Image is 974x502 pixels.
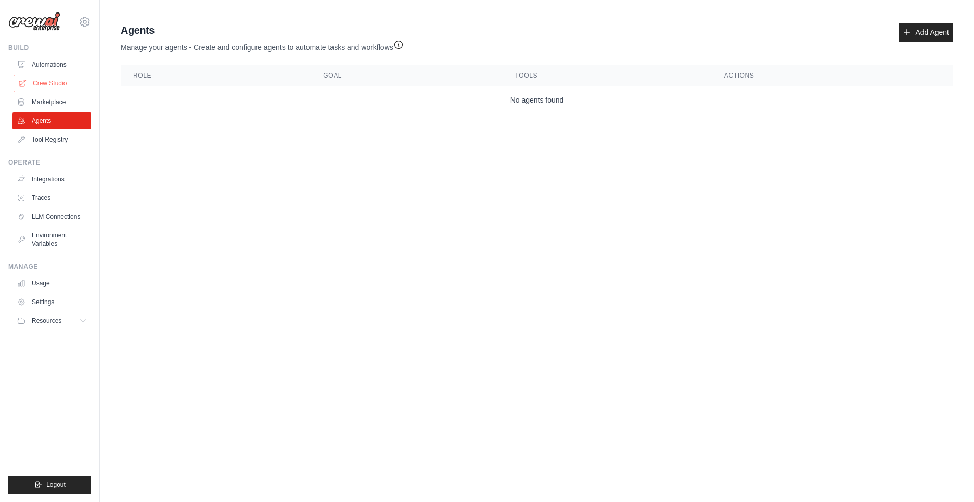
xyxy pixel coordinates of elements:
[8,262,91,271] div: Manage
[121,37,404,53] p: Manage your agents - Create and configure agents to automate tasks and workflows
[12,112,91,129] a: Agents
[14,75,92,92] a: Crew Studio
[12,171,91,187] a: Integrations
[32,317,61,325] span: Resources
[121,65,311,86] th: Role
[12,312,91,329] button: Resources
[8,44,91,52] div: Build
[8,158,91,167] div: Operate
[8,476,91,494] button: Logout
[503,65,712,86] th: Tools
[12,275,91,292] a: Usage
[121,86,953,114] td: No agents found
[121,23,404,37] h2: Agents
[12,190,91,206] a: Traces
[8,12,60,32] img: Logo
[12,208,91,225] a: LLM Connections
[12,131,91,148] a: Tool Registry
[899,23,953,42] a: Add Agent
[46,481,66,489] span: Logout
[12,94,91,110] a: Marketplace
[712,65,953,86] th: Actions
[12,294,91,310] a: Settings
[12,227,91,252] a: Environment Variables
[12,56,91,73] a: Automations
[311,65,502,86] th: Goal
